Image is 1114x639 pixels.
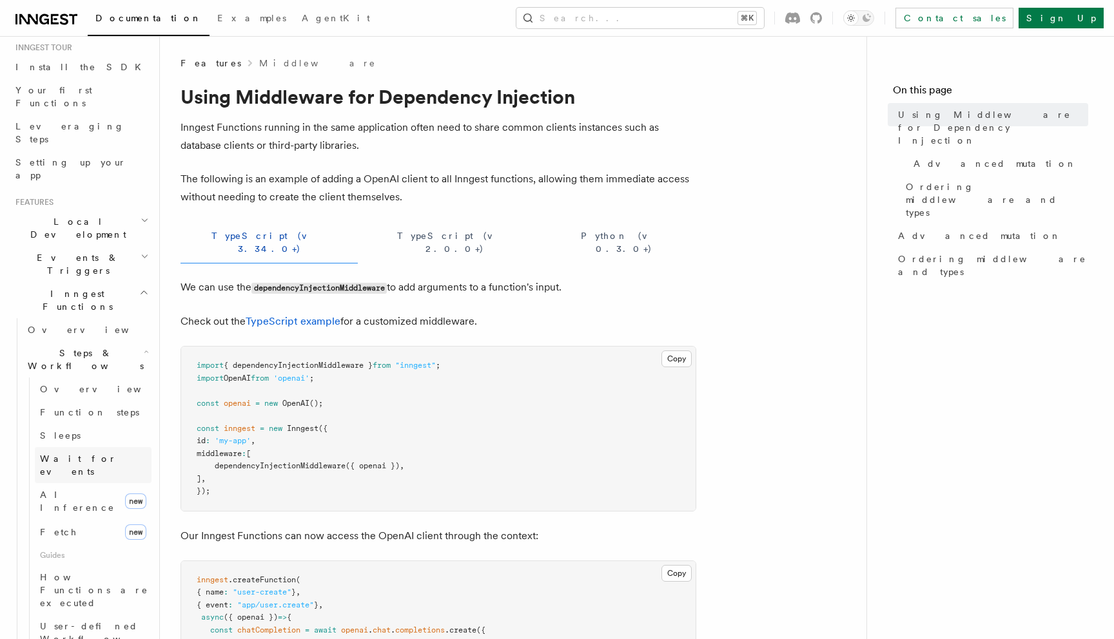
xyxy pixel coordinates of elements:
[181,57,241,70] span: Features
[197,600,228,609] span: { event
[914,157,1077,170] span: Advanced mutation
[206,436,210,445] span: :
[197,575,228,584] span: inngest
[224,424,255,433] span: inngest
[95,13,202,23] span: Documentation
[291,587,296,596] span: }
[898,229,1061,242] span: Advanced mutation
[476,625,485,634] span: ({
[259,57,376,70] a: Middleware
[898,253,1088,278] span: Ordering middleware and types
[197,436,206,445] span: id
[197,449,242,458] span: middleware
[197,424,219,433] span: const
[898,108,1088,147] span: Using Middleware for Dependency Injection
[908,152,1088,175] a: Advanced mutation
[197,374,224,383] span: import
[181,119,696,155] p: Inngest Functions running in the same application often need to share common clients instances su...
[516,8,764,28] button: Search...⌘K
[436,361,440,370] span: ;
[318,600,323,609] span: ,
[278,613,287,622] span: =>
[296,575,300,584] span: (
[181,278,696,297] p: We can use the to add arguments to a function's input.
[15,85,92,108] span: Your first Functions
[40,527,77,537] span: Fetch
[10,215,141,241] span: Local Development
[181,527,696,545] p: Our Inngest Functions can now access the OpenAI client through the context:
[264,399,278,408] span: new
[228,600,233,609] span: :
[23,341,151,377] button: Steps & Workflows
[661,350,692,367] button: Copy
[237,625,300,634] span: chatCompletion
[125,493,146,509] span: new
[246,449,251,458] span: [
[197,399,219,408] span: const
[10,210,151,246] button: Local Development
[215,461,346,470] span: dependencyInjectionMiddleware
[10,246,151,282] button: Events & Triggers
[368,222,542,263] button: TypeScript (v 2.0.0+)
[40,453,117,477] span: Wait for events
[35,519,151,545] a: Fetchnew
[251,283,387,294] code: dependencyInjectionMiddleware
[893,247,1088,283] a: Ordering middleware and types
[23,347,144,372] span: Steps & Workflows
[251,436,255,445] span: ,
[10,197,54,207] span: Features
[181,170,696,206] p: The following is an example of adding a OpenAI client to all Inngest functions, allowing them imm...
[255,399,260,408] span: =
[260,424,264,433] span: =
[40,490,115,513] span: AI Inference
[305,625,309,634] span: =
[395,625,445,634] span: completions
[318,424,327,433] span: ({
[201,474,206,483] span: ,
[10,55,151,79] a: Install the SDK
[197,474,201,483] span: ]
[10,79,151,115] a: Your first Functions
[197,486,210,495] span: });
[314,625,337,634] span: await
[661,565,692,582] button: Copy
[893,82,1088,103] h4: On this page
[10,282,151,318] button: Inngest Functions
[10,43,72,53] span: Inngest tour
[197,587,224,596] span: { name
[35,424,151,447] a: Sleeps
[15,157,126,180] span: Setting up your app
[35,377,151,401] a: Overview
[738,12,756,24] kbd: ⌘K
[35,401,151,424] a: Function steps
[237,600,314,609] span: "app/user.create"
[309,399,323,408] span: ();
[400,461,404,470] span: ,
[28,325,161,335] span: Overview
[395,361,436,370] span: "inngest"
[224,361,373,370] span: { dependencyInjectionMiddleware }
[181,222,358,263] button: TypeScript (v 3.34.0+)
[88,4,210,36] a: Documentation
[445,625,476,634] span: .create
[368,625,373,634] span: .
[246,315,340,327] a: TypeScript example
[346,461,400,470] span: ({ openai })
[35,566,151,615] a: How Functions are executed
[15,121,124,144] span: Leveraging Steps
[210,4,294,35] a: Examples
[10,115,151,151] a: Leveraging Steps
[15,62,149,72] span: Install the SDK
[224,613,278,622] span: ({ openai })
[10,251,141,277] span: Events & Triggers
[215,436,251,445] span: 'my-app'
[40,384,173,394] span: Overview
[1019,8,1104,28] a: Sign Up
[40,572,148,608] span: How Functions are executed
[309,374,314,383] span: ;
[197,361,224,370] span: import
[125,524,146,540] span: new
[35,483,151,519] a: AI Inferencenew
[895,8,1013,28] a: Contact sales
[251,374,269,383] span: from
